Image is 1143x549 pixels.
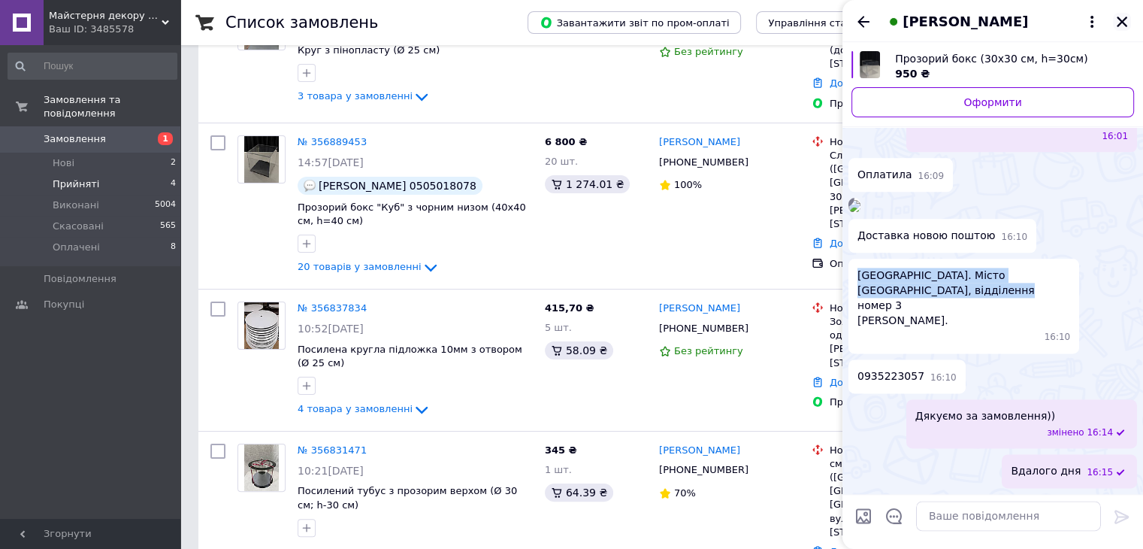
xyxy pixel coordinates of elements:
[860,51,880,78] img: 6495790847_w640_h640_prozorij-boks-30h30.jpg
[298,444,367,456] a: № 356831471
[545,444,577,456] span: 345 ₴
[857,369,924,384] span: 0935223057
[49,23,180,36] div: Ваш ID: 3485578
[171,241,176,254] span: 8
[8,53,177,80] input: Пошук
[830,302,982,315] div: Нова Пошта
[155,199,176,212] span: 5004
[830,377,884,388] a: Додати ЕН
[545,156,578,167] span: 20 шт.
[244,136,280,183] img: Фото товару
[854,13,872,31] button: Назад
[298,344,522,369] span: Посилена кругла підложка 10мм з отвором (Ø 25 см)
[1045,331,1071,344] span: 16:10 12.08.2025
[851,51,1134,81] a: Переглянути товар
[298,485,517,511] a: Посилений тубус з прозорим верхом (Ø 30 см; h-30 см)
[1113,13,1131,31] button: Закрити
[830,315,982,370] div: Золотоноша, №3 (до 30 кг на одне місце): вул. [PERSON_NAME][STREET_ADDRESS]
[915,408,1055,423] span: Дякуємо за замовлення))
[895,51,1122,66] span: Прозорий бокс (30х30 см, h=30см)
[674,345,743,356] span: Без рейтингу
[1011,463,1081,479] span: Вдалого дня
[44,272,116,286] span: Повідомлення
[851,87,1134,117] a: Оформити
[540,16,729,29] span: Завантажити звіт по пром-оплаті
[756,11,895,34] button: Управління статусами
[884,506,904,526] button: Відкрити шаблони відповідей
[171,156,176,170] span: 2
[158,132,173,145] span: 1
[304,180,316,192] img: :speech_balloon:
[44,132,106,146] span: Замовлення
[298,90,413,102] span: 3 товара у замовленні
[830,457,982,539] div: смт. [GEOGRAPHIC_DATA] ([GEOGRAPHIC_DATA], [GEOGRAPHIC_DATA]. [GEOGRAPHIC_DATA]), №1: вул. [PERSO...
[1087,426,1113,439] span: 16:14 12.08.2025
[895,68,930,80] span: 950 ₴
[830,444,982,457] div: Нова Пошта
[53,199,99,212] span: Виконані
[830,77,884,89] a: Додати ЕН
[545,341,613,359] div: 58.09 ₴
[830,97,982,111] div: Пром-оплата
[545,136,587,147] span: 6 800 ₴
[545,175,630,193] div: 1 274.01 ₴
[237,302,286,350] a: Фото товару
[53,220,104,233] span: Скасовані
[1001,231,1027,244] span: 16:10 12.08.2025
[237,135,286,184] a: Фото товару
[674,487,696,499] span: 70%
[930,372,957,384] span: 16:10 12.08.2025
[918,170,944,183] span: 16:09 12.08.2025
[171,177,176,191] span: 4
[1047,426,1087,439] span: змінено
[857,167,912,183] span: Оплатила
[298,403,431,414] a: 4 товара у замовленні
[674,46,743,57] span: Без рейтингу
[298,136,367,147] a: № 356889453
[44,298,84,311] span: Покупці
[298,403,413,414] span: 4 товара у замовленні
[659,135,740,150] a: [PERSON_NAME]
[244,302,280,349] img: Фото товару
[298,261,440,272] a: 20 товарів у замовленні
[53,241,100,254] span: Оплачені
[545,322,572,333] span: 5 шт.
[674,179,702,190] span: 100%
[545,484,613,502] div: 64.39 ₴
[298,156,364,168] span: 14:57[DATE]
[528,11,741,34] button: Завантажити звіт по пром-оплаті
[768,17,883,29] span: Управління статусами
[830,257,982,271] div: Оплата на рахунок
[857,268,1070,328] span: [GEOGRAPHIC_DATA]. Місто [GEOGRAPHIC_DATA], відділення номер 3 [PERSON_NAME].
[830,238,884,249] a: Додати ЕН
[237,444,286,492] a: Фото товару
[298,44,440,56] a: Круг з пінопласту (Ø 25 см)
[53,156,74,170] span: Нові
[659,302,740,316] a: [PERSON_NAME]
[44,93,180,120] span: Замовлення та повідомлення
[545,464,572,475] span: 1 шт.
[656,153,751,172] div: [PHONE_NUMBER]
[857,228,995,244] span: Доставка новою поштою
[884,12,1101,32] button: [PERSON_NAME]
[298,465,364,477] span: 10:21[DATE]
[903,12,1028,32] span: [PERSON_NAME]
[160,220,176,233] span: 565
[830,149,982,231] div: Славута ([GEOGRAPHIC_DATA], [GEOGRAPHIC_DATA].), №2 (до 30 кг на одне місце): вул. [PERSON_NAME][...
[298,302,367,314] a: № 356837834
[1087,466,1113,479] span: 16:15 12.08.2025
[319,180,476,192] span: [PERSON_NAME] 0505018078
[53,177,99,191] span: Прийняті
[225,14,378,32] h1: Список замовлень
[656,319,751,338] div: [PHONE_NUMBER]
[848,200,860,212] img: 688c4e21-70b7-4aa8-a994-de1b6052582a_w500_h500
[656,460,751,480] div: [PHONE_NUMBER]
[545,302,594,314] span: 415,70 ₴
[1102,130,1128,143] span: 16:01 12.08.2025
[298,202,526,227] a: Прозорий бокс "Куб" з чорним низом (40х40 см, h=40 см)
[830,135,982,149] div: Нова Пошта
[298,90,431,102] a: 3 товара у замовленні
